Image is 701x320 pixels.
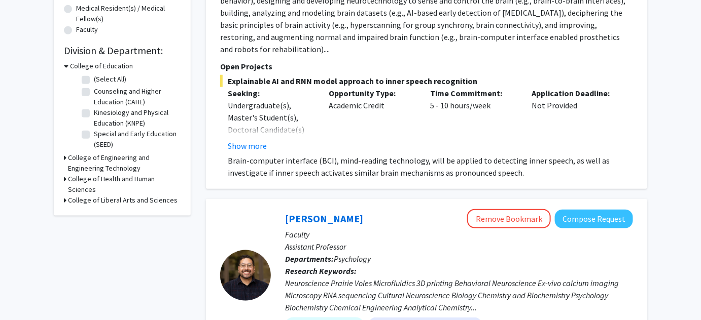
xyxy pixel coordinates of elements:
[431,87,517,99] p: Time Commitment:
[285,254,334,264] b: Departments:
[228,99,314,160] div: Undergraduate(s), Master's Student(s), Doctoral Candidate(s) (PhD, MD, DMD, PharmD, etc.)
[70,61,133,71] h3: College of Education
[467,209,551,228] button: Remove Bookmark
[94,86,178,107] label: Counseling and Higher Education (CAHE)
[220,75,633,87] span: Explainable AI and RNN model approach to inner speech recognition
[285,266,357,276] b: Research Keywords:
[94,74,126,85] label: (Select All)
[64,45,181,57] h2: Division & Department:
[555,210,633,228] button: Compose Request to Richard Joaquin Ortiz
[285,241,633,253] p: Assistant Professor
[285,228,633,241] p: Faculty
[94,107,178,129] label: Kinesiology and Physical Education (KNPE)
[322,87,423,152] div: Academic Credit
[68,174,181,195] h3: College of Health and Human Sciences
[285,212,363,225] a: [PERSON_NAME]
[228,154,633,179] p: Brain-computer interface (BCI), mind-reading technology, will be applied to detecting inner speec...
[334,254,371,264] span: Psychology
[423,87,524,152] div: 5 - 10 hours/week
[68,152,181,174] h3: College of Engineering and Engineering Technology
[228,140,267,152] button: Show more
[285,277,633,313] div: Neuroscience Prairie Voles Microfluidics 3D printing Behavioral Neuroscience Ex-vivo calcium imag...
[524,87,625,152] div: Not Provided
[8,274,43,312] iframe: Chat
[532,87,618,99] p: Application Deadline:
[228,87,314,99] p: Seeking:
[68,195,178,206] h3: College of Liberal Arts and Sciences
[94,129,178,150] label: Special and Early Education (SEED)
[76,24,98,35] label: Faculty
[76,3,181,24] label: Medical Resident(s) / Medical Fellow(s)
[329,87,415,99] p: Opportunity Type:
[220,60,633,72] p: Open Projects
